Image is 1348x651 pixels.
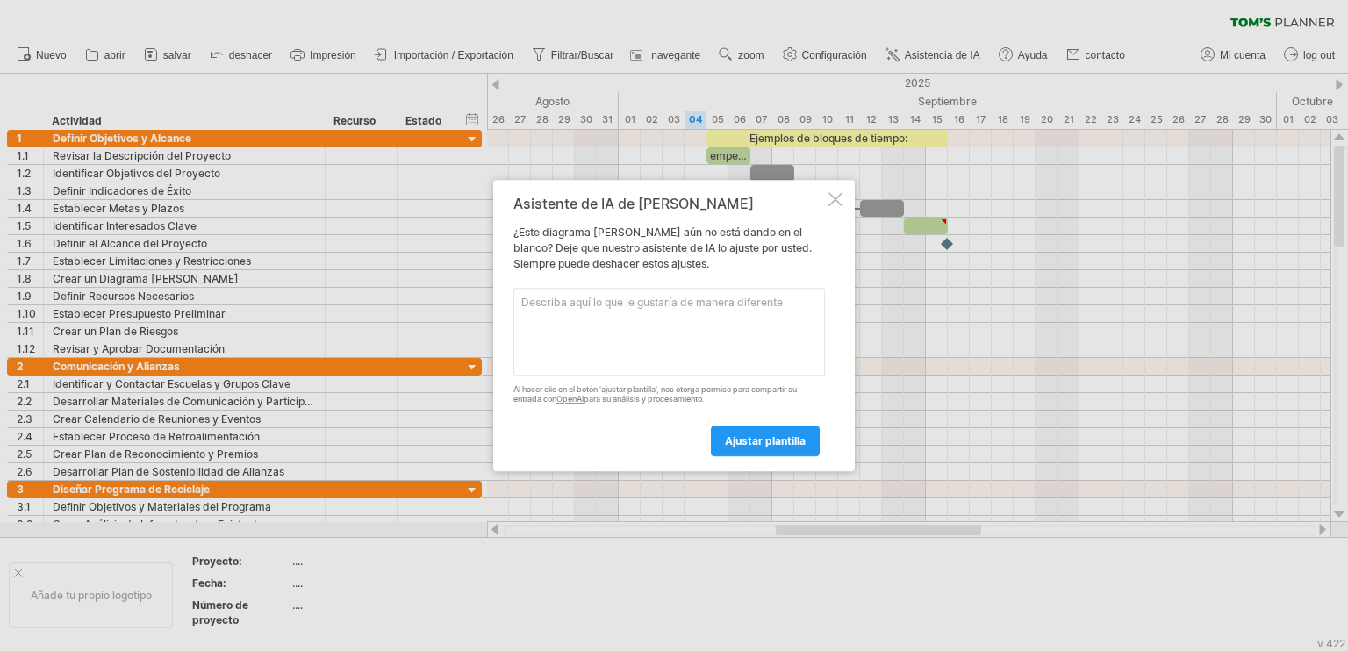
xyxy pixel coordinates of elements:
div: Al hacer clic en el botón 'ajustar plantilla', nos otorga permiso para compartir su entrada con p... [513,385,825,404]
a: OpenAI [556,394,584,404]
span: Ajustar plantilla [725,434,806,447]
font: ¿Este diagrama [PERSON_NAME] aún no está dando en el blanco? Deje que nuestro asistente de IA lo ... [513,225,812,270]
a: Ajustar plantilla [711,426,820,456]
div: Asistente de IA de [PERSON_NAME] [513,196,825,211]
